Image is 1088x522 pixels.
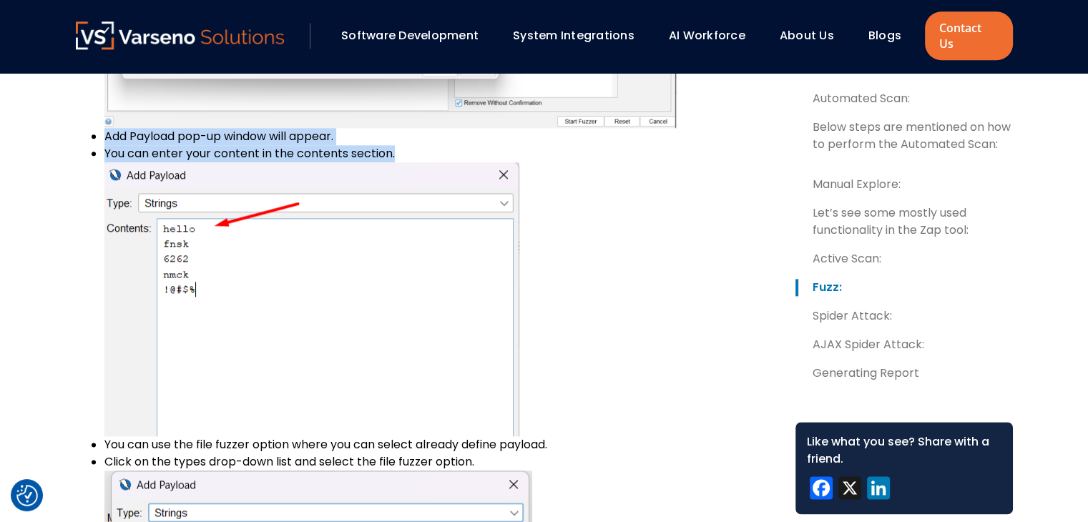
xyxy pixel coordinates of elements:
[104,128,773,145] li: Add Payload pop-up window will appear.
[795,176,1013,193] a: Manual Explore:
[104,436,773,453] li: You can use the file fuzzer option where you can select already define payload.
[513,27,634,44] a: System Integrations
[835,476,864,503] a: X
[864,476,893,503] a: LinkedIn
[795,90,1013,107] a: Automated Scan:
[861,24,921,48] div: Blogs
[795,205,1013,239] a: Let’s see some mostly used functionality in the Zap tool:
[795,119,1013,153] a: Below steps are mentioned on how to perform the Automated Scan:
[16,485,38,506] button: Cookie Settings
[506,24,655,48] div: System Integrations
[780,27,834,44] a: About Us
[795,365,1013,382] a: Generating Report
[795,279,1013,296] a: Fuzz:
[795,336,1013,353] a: AJAX Spider Attack:
[334,24,499,48] div: Software Development
[76,21,285,49] img: Varseno Solutions – Product Engineering & IT Services
[341,27,479,44] a: Software Development
[795,250,1013,267] a: Active Scan:
[662,24,765,48] div: AI Workforce
[669,27,745,44] a: AI Workforce
[925,11,1012,60] a: Contact Us
[807,476,835,503] a: Facebook
[16,485,38,506] img: Revisit consent button
[795,307,1013,325] a: Spider Attack:
[76,21,285,50] a: Varseno Solutions – Product Engineering & IT Services
[868,27,901,44] a: Blogs
[807,433,1001,468] div: Like what you see? Share with a friend.
[773,24,854,48] div: About Us
[104,145,773,436] li: You can enter your content in the contents section.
